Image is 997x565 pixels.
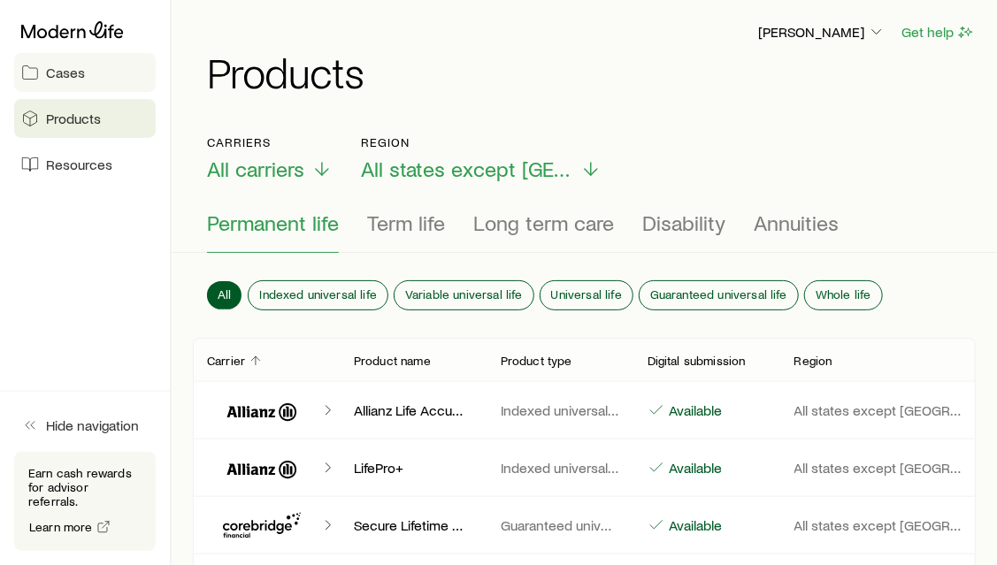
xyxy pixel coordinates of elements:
[665,516,722,534] p: Available
[207,135,333,149] p: Carriers
[354,354,431,368] p: Product name
[754,210,839,235] span: Annuities
[794,354,832,368] p: Region
[642,210,725,235] span: Disability
[816,287,871,302] span: Whole life
[361,135,602,182] button: RegionAll states except [GEOGRAPHIC_DATA]
[395,281,533,309] button: Variable universal life
[14,99,156,138] a: Products
[249,281,387,309] button: Indexed universal life
[665,401,722,419] p: Available
[207,50,976,93] h1: Products
[648,354,746,368] p: Digital submission
[207,281,242,309] button: All
[805,281,882,309] button: Whole life
[14,145,156,184] a: Resources
[354,401,472,419] p: Allianz Life Accumulator
[29,521,93,533] span: Learn more
[207,210,962,253] div: Product types
[501,354,572,368] p: Product type
[207,354,245,368] p: Carrier
[14,53,156,92] a: Cases
[501,516,619,534] p: Guaranteed universal life
[46,156,112,173] span: Resources
[794,459,962,477] p: All states except [GEOGRAPHIC_DATA]
[794,401,962,419] p: All states except [GEOGRAPHIC_DATA]
[758,23,886,41] p: [PERSON_NAME]
[207,210,339,235] span: Permanent life
[665,459,722,477] p: Available
[361,135,602,149] p: Region
[207,135,333,182] button: CarriersAll carriers
[650,287,787,302] span: Guaranteed universal life
[354,459,472,477] p: LifePro+
[501,401,619,419] p: Indexed universal life
[14,406,156,445] button: Hide navigation
[757,22,886,43] button: [PERSON_NAME]
[46,416,139,434] span: Hide navigation
[541,281,633,309] button: Universal life
[259,287,377,302] span: Indexed universal life
[354,516,472,534] p: Secure Lifetime GUL 3
[361,157,573,181] span: All states except [GEOGRAPHIC_DATA]
[28,466,142,508] p: Earn cash rewards for advisor referrals.
[405,287,523,302] span: Variable universal life
[46,110,101,127] span: Products
[218,287,231,302] span: All
[207,157,304,181] span: All carriers
[794,516,962,534] p: All states except [GEOGRAPHIC_DATA]
[501,459,619,477] p: Indexed universal life
[473,210,614,235] span: Long term care
[901,22,976,42] button: Get help
[640,281,798,309] button: Guaranteed universal life
[14,452,156,551] div: Earn cash rewards for advisor referrals.Learn more
[551,287,622,302] span: Universal life
[46,64,85,81] span: Cases
[367,210,445,235] span: Term life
